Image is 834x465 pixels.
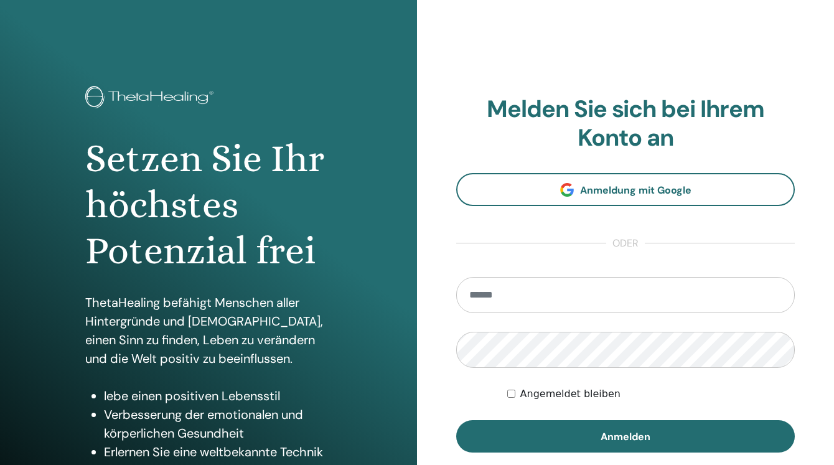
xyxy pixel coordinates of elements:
li: Verbesserung der emotionalen und körperlichen Gesundheit [104,405,332,443]
button: Anmelden [456,420,795,453]
li: lebe einen positiven Lebensstil [104,387,332,405]
h2: Melden Sie sich bei Ihrem Konto an [456,95,795,152]
span: Anmeldung mit Google [580,184,691,197]
h1: Setzen Sie Ihr höchstes Potenzial frei [85,136,332,275]
p: ThetaHealing befähigt Menschen aller Hintergründe und [DEMOGRAPHIC_DATA], einen Sinn zu finden, L... [85,293,332,368]
li: Erlernen Sie eine weltbekannte Technik [104,443,332,461]
a: Anmeldung mit Google [456,173,795,206]
span: Anmelden [601,430,650,443]
label: Angemeldet bleiben [520,387,621,402]
div: Keep me authenticated indefinitely or until I manually logout [507,387,795,402]
span: oder [606,236,645,251]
